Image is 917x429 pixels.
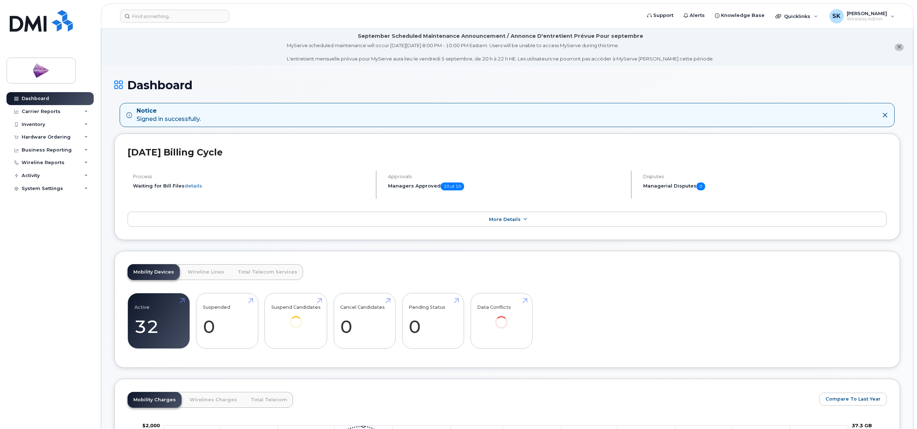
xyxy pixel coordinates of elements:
li: Waiting for Bill Files [133,182,370,189]
a: Wirelines Charges [184,392,243,408]
a: Wireline Lines [182,264,230,280]
tspan: $2,000 [142,423,160,428]
button: close notification [895,44,904,51]
a: Pending Status 0 [409,297,457,345]
tspan: 37.3 GB [852,423,872,428]
a: Suspended 0 [203,297,251,345]
a: Suspend Candidates [271,297,321,339]
h4: Approvals [388,174,625,179]
a: details [184,183,202,189]
h2: [DATE] Billing Cycle [128,147,887,158]
div: Signed in successfully. [137,107,201,123]
h4: Process [133,174,370,179]
a: Active 32 [134,297,183,345]
strong: Notice [137,107,201,115]
span: More Details [489,217,521,222]
h5: Managers Approved [388,182,625,190]
div: MyServe scheduled maintenance will occur [DATE][DATE] 8:00 PM - 10:00 PM Eastern. Users will be u... [287,42,714,62]
h1: Dashboard [114,79,900,91]
span: Compare To Last Year [825,396,881,402]
a: Mobility Devices [128,264,180,280]
a: Mobility Charges [128,392,182,408]
a: Total Telecom Services [232,264,303,280]
a: Data Conflicts [477,297,526,339]
button: Compare To Last Year [819,393,887,406]
div: September Scheduled Maintenance Announcement / Annonce D'entretient Prévue Pour septembre [358,32,643,40]
h4: Disputes [643,174,887,179]
g: $0 [142,423,160,428]
h5: Managerial Disputes [643,182,887,190]
span: 0 [696,182,705,190]
a: Cancel Candidates 0 [340,297,389,345]
a: Total Telecom [245,392,293,408]
span: 10 of 10 [441,182,464,190]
